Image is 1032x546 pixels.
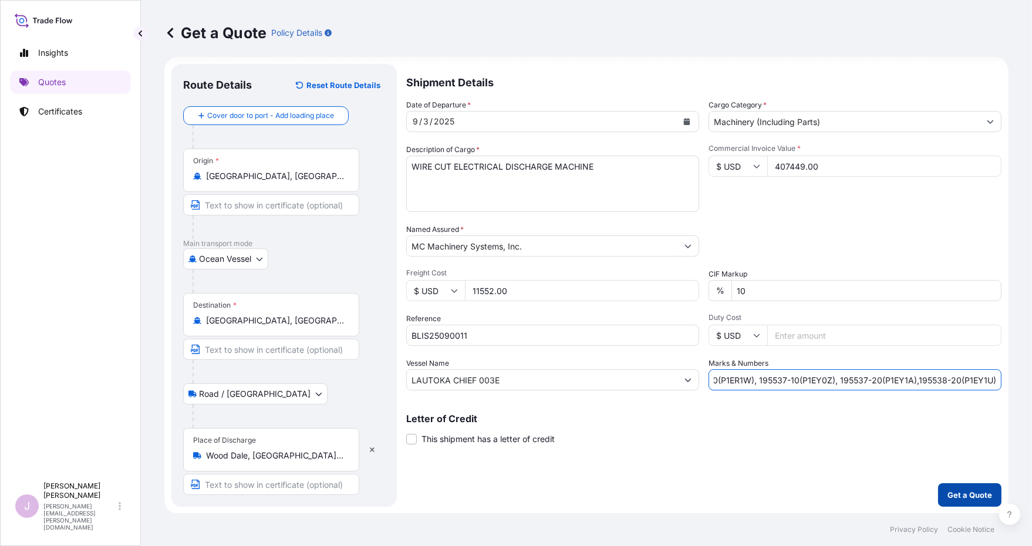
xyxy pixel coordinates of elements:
[24,500,30,512] span: J
[206,315,345,326] input: Destination
[206,170,345,182] input: Origin
[406,144,480,156] label: Description of Cargo
[183,383,328,405] button: Select transport
[767,156,1001,177] input: Type amount
[271,27,322,39] p: Policy Details
[207,110,334,122] span: Cover door to port - Add loading place
[890,525,938,534] a: Privacy Policy
[38,106,82,117] p: Certificates
[465,280,699,301] input: Enter amount
[407,235,677,257] input: Full name
[407,369,677,390] input: Type to search vessel name or IMO
[199,253,251,265] span: Ocean Vessel
[406,64,1001,99] p: Shipment Details
[406,325,699,346] input: Your internal reference
[199,388,311,400] span: Road / [GEOGRAPHIC_DATA]
[406,358,449,369] label: Vessel Name
[306,79,380,91] p: Reset Route Details
[164,23,267,42] p: Get a Quote
[290,76,385,95] button: Reset Route Details
[38,76,66,88] p: Quotes
[183,248,268,269] button: Select transport
[183,106,349,125] button: Cover door to port - Add loading place
[193,301,237,310] div: Destination
[980,111,1001,132] button: Show suggestions
[709,268,747,280] label: CIF Markup
[183,239,385,248] p: Main transport mode
[193,436,256,445] div: Place of Discharge
[38,47,68,59] p: Insights
[406,99,471,111] span: Date of Departure
[709,99,767,111] label: Cargo Category
[406,268,699,278] span: Freight Cost
[10,70,131,94] a: Quotes
[709,313,1001,322] span: Duty Cost
[938,483,1001,507] button: Get a Quote
[947,489,992,501] p: Get a Quote
[419,114,422,129] div: /
[677,369,699,390] button: Show suggestions
[43,503,116,531] p: [PERSON_NAME][EMAIL_ADDRESS][PERSON_NAME][DOMAIN_NAME]
[677,112,696,131] button: Calendar
[412,114,419,129] div: month,
[406,156,699,212] textarea: SINKER ELECTRICAL DISCHARGE MACHINE
[709,111,980,132] input: Select a commodity type
[731,280,1001,301] input: Enter percentage between 0 and 10%
[193,156,219,166] div: Origin
[422,114,430,129] div: day,
[406,224,464,235] label: Named Assured
[183,78,252,92] p: Route Details
[183,194,359,215] input: Text to appear on certificate
[421,433,555,445] span: This shipment has a letter of credit
[406,414,1001,423] p: Letter of Credit
[406,313,441,325] label: Reference
[10,100,131,123] a: Certificates
[947,525,994,534] a: Cookie Notice
[677,235,699,257] button: Show suggestions
[183,339,359,360] input: Text to appear on certificate
[10,41,131,65] a: Insights
[43,481,116,500] p: [PERSON_NAME] [PERSON_NAME]
[430,114,433,129] div: /
[709,369,1001,390] input: Number1, number2,...
[206,450,345,461] input: Place of Discharge
[183,474,359,495] input: Text to appear on certificate
[709,144,1001,153] span: Commercial Invoice Value
[709,280,731,301] div: %
[767,325,1001,346] input: Enter amount
[709,358,768,369] label: Marks & Numbers
[433,114,456,129] div: year,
